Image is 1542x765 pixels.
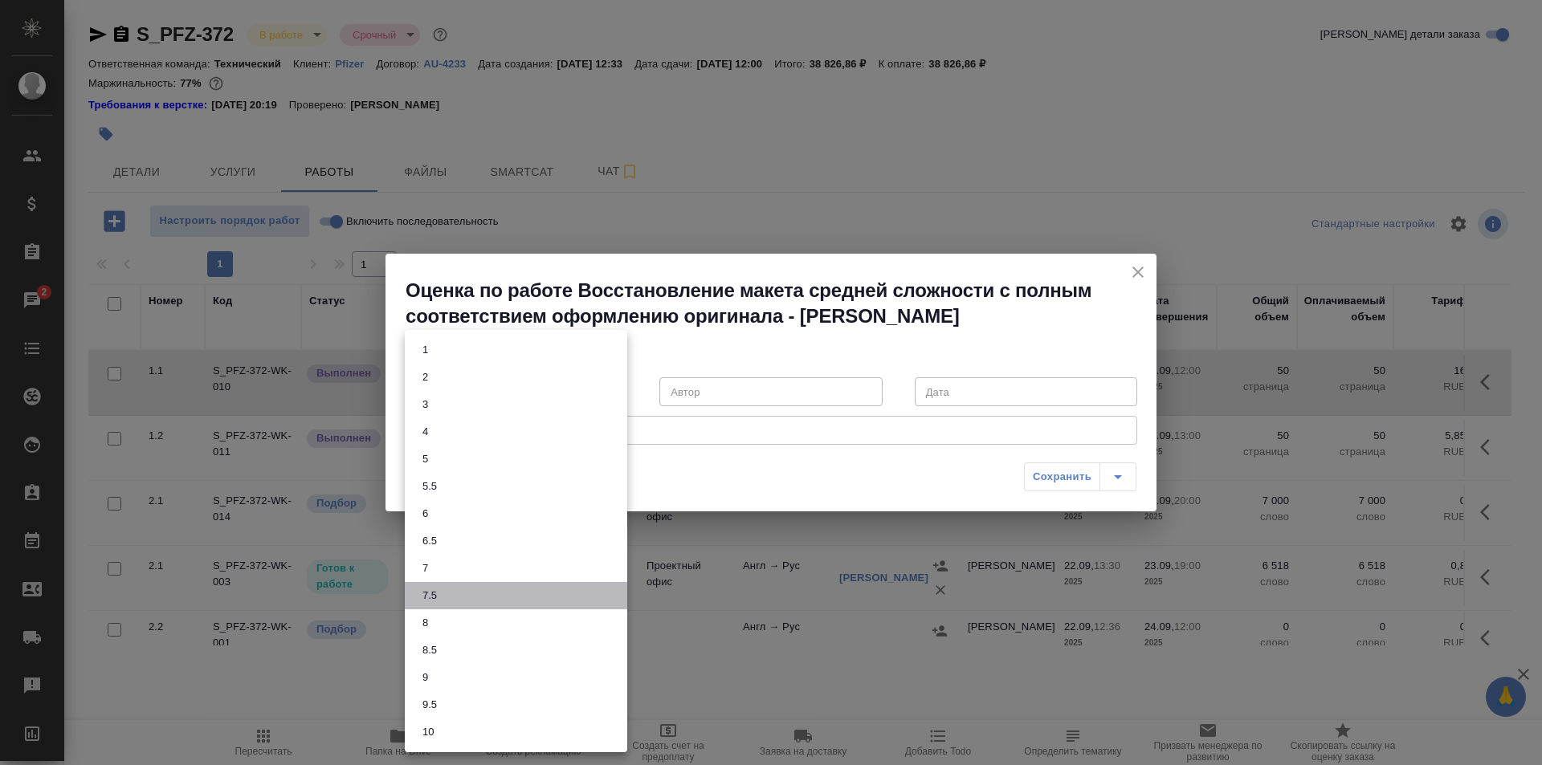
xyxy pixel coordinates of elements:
button: 10 [418,723,439,741]
button: 9 [418,669,433,686]
button: 7 [418,560,433,577]
button: 1 [418,341,433,359]
button: 6.5 [418,532,442,550]
button: 8 [418,614,433,632]
button: 9.5 [418,696,442,714]
button: 4 [418,423,433,441]
button: 5 [418,450,433,468]
button: 7.5 [418,587,442,604]
button: 2 [418,368,433,386]
button: 5.5 [418,478,442,495]
button: 8.5 [418,641,442,659]
button: 3 [418,396,433,413]
button: 6 [418,505,433,523]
